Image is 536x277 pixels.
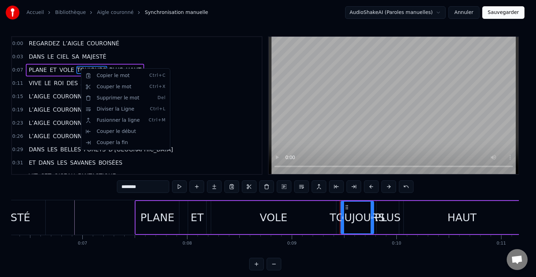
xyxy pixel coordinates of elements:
div: Copier le mot [83,70,169,81]
div: Supprimer le mot [83,92,169,104]
span: Ctrl+M [149,118,166,123]
div: Couper le début [83,126,169,137]
span: Ctrl+C [149,73,166,78]
div: Fusionner la ligne [83,115,169,126]
div: Diviser la Ligne [83,104,169,115]
div: Couper la fin [83,137,169,148]
span: Ctrl+X [149,84,166,90]
div: Couper le mot [83,81,169,92]
span: Del [157,95,166,101]
span: Ctrl+L [150,106,166,112]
